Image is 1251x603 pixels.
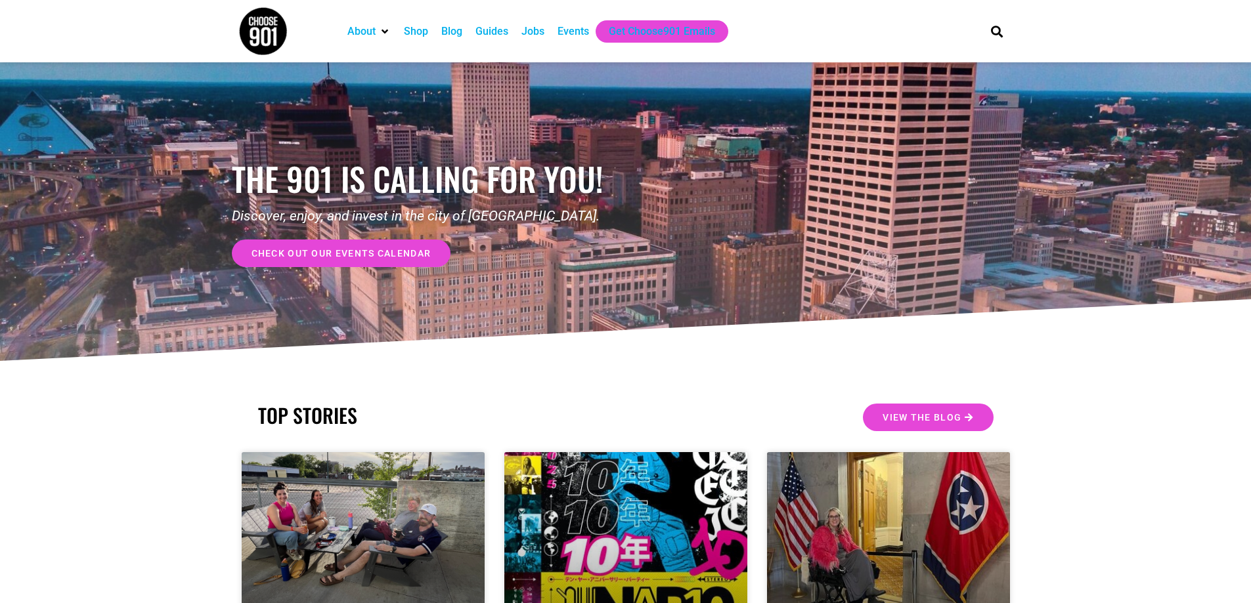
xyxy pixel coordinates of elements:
[341,20,969,43] nav: Main nav
[441,24,462,39] a: Blog
[986,20,1007,42] div: Search
[558,24,589,39] a: Events
[252,249,431,258] span: check out our events calendar
[232,159,626,198] h1: the 901 is calling for you!
[232,239,451,267] a: check out our events calendar
[475,24,508,39] a: Guides
[883,413,961,422] span: View the Blog
[404,24,428,39] a: Shop
[341,20,397,43] div: About
[347,24,376,39] a: About
[609,24,715,39] a: Get Choose901 Emails
[232,206,626,227] p: Discover, enjoy, and invest in the city of [GEOGRAPHIC_DATA].
[521,24,544,39] a: Jobs
[863,404,993,431] a: View the Blog
[258,404,619,427] h2: TOP STORIES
